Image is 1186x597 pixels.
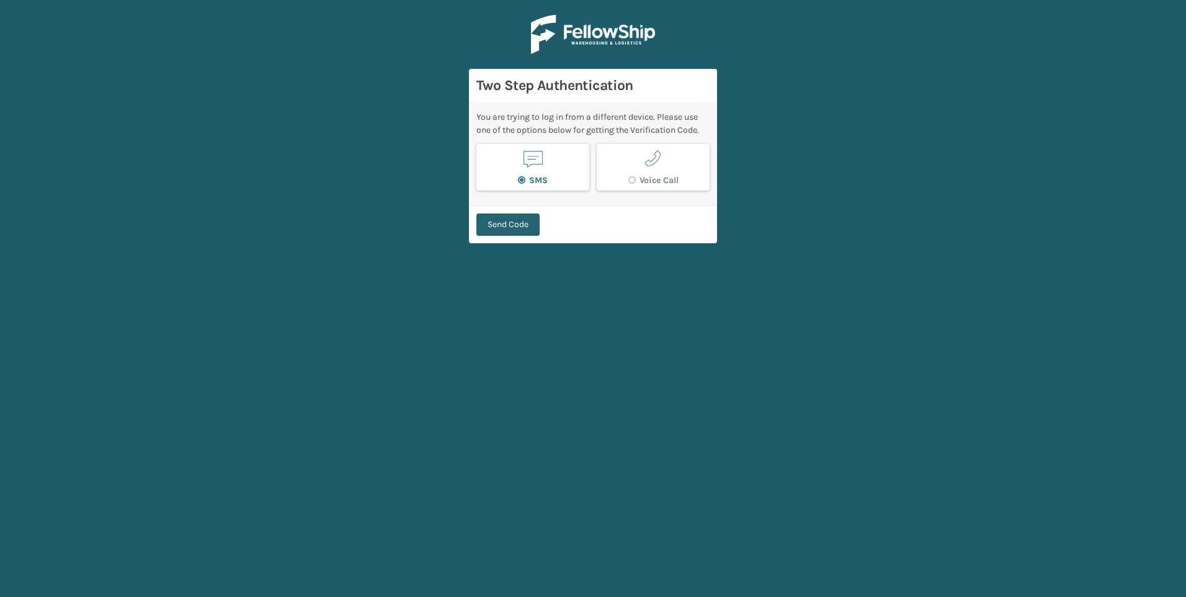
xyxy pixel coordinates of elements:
h3: Two Step Authentication [476,76,710,95]
label: SMS [518,175,548,186]
label: Voice Call [628,175,679,186]
div: You are trying to log in from a different device. Please use one of the options below for getting... [476,110,710,137]
img: Logo [531,15,655,54]
button: Send Code [476,213,540,236]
